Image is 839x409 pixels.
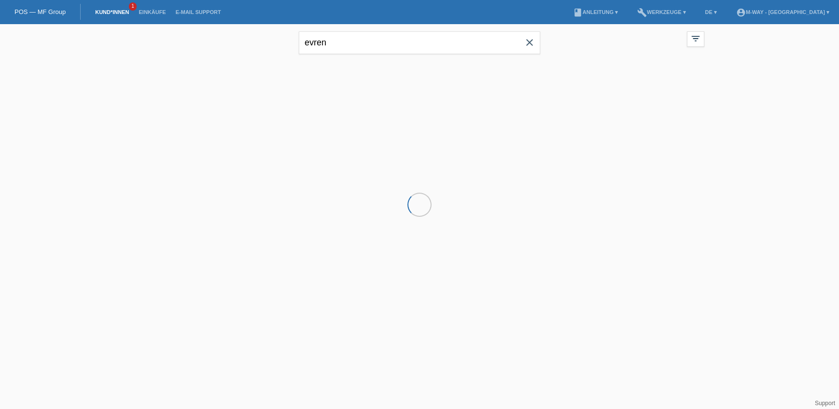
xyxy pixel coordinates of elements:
[299,31,540,54] input: Suche...
[129,2,137,11] span: 1
[568,9,623,15] a: bookAnleitung ▾
[637,8,647,17] i: build
[524,37,535,48] i: close
[573,8,583,17] i: book
[815,400,835,407] a: Support
[731,9,834,15] a: account_circlem-way - [GEOGRAPHIC_DATA] ▾
[700,9,722,15] a: DE ▾
[690,33,701,44] i: filter_list
[736,8,746,17] i: account_circle
[171,9,226,15] a: E-Mail Support
[134,9,170,15] a: Einkäufe
[632,9,691,15] a: buildWerkzeuge ▾
[90,9,134,15] a: Kund*innen
[14,8,66,15] a: POS — MF Group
